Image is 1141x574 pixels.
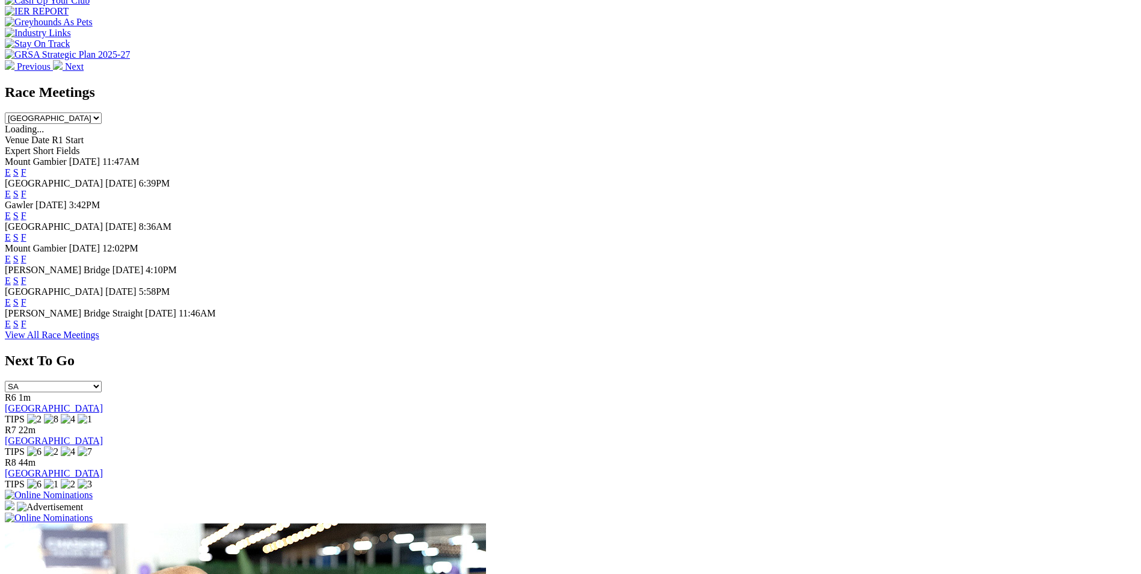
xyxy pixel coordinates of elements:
a: S [13,254,19,264]
span: TIPS [5,414,25,424]
span: [PERSON_NAME] Bridge [5,265,110,275]
span: Expert [5,146,31,156]
span: Fields [56,146,79,156]
a: E [5,211,11,221]
span: Mount Gambier [5,243,67,253]
span: [PERSON_NAME] Bridge Straight [5,308,143,318]
span: [DATE] [145,308,176,318]
img: 1 [78,414,92,425]
a: F [21,232,26,242]
a: E [5,319,11,329]
a: [GEOGRAPHIC_DATA] [5,403,103,413]
a: E [5,167,11,177]
a: E [5,254,11,264]
span: R6 [5,392,16,403]
img: 2 [61,479,75,490]
a: [GEOGRAPHIC_DATA] [5,436,103,446]
span: Next [65,61,84,72]
a: F [21,297,26,307]
span: 11:46AM [179,308,216,318]
span: R1 Start [52,135,84,145]
span: Venue [5,135,29,145]
span: 3:42PM [69,200,100,210]
img: 3 [78,479,92,490]
img: Online Nominations [5,490,93,501]
span: [DATE] [112,265,144,275]
h2: Race Meetings [5,84,1136,100]
a: S [13,167,19,177]
a: F [21,167,26,177]
span: 4:10PM [146,265,177,275]
span: [GEOGRAPHIC_DATA] [5,221,103,232]
img: 15187_Greyhounds_GreysPlayCentral_Resize_SA_WebsiteBanner_300x115_2025.jpg [5,501,14,510]
a: E [5,232,11,242]
span: 22m [19,425,35,435]
a: E [5,276,11,286]
a: S [13,211,19,221]
a: F [21,276,26,286]
a: E [5,189,11,199]
span: [DATE] [69,156,100,167]
span: [DATE] [105,221,137,232]
span: 6:39PM [139,178,170,188]
a: F [21,189,26,199]
span: Short [33,146,54,156]
img: chevron-left-pager-white.svg [5,60,14,70]
h2: Next To Go [5,353,1136,369]
img: 8 [44,414,58,425]
a: S [13,276,19,286]
img: 1 [44,479,58,490]
span: TIPS [5,446,25,457]
img: chevron-right-pager-white.svg [53,60,63,70]
span: Loading... [5,124,44,134]
span: Previous [17,61,51,72]
span: [DATE] [35,200,67,210]
a: S [13,189,19,199]
span: 12:02PM [102,243,138,253]
span: [DATE] [69,243,100,253]
img: IER REPORT [5,6,69,17]
img: 4 [61,446,75,457]
a: View All Race Meetings [5,330,99,340]
a: S [13,232,19,242]
img: 7 [78,446,92,457]
img: Greyhounds As Pets [5,17,93,28]
span: 44m [19,457,35,468]
a: F [21,254,26,264]
img: Industry Links [5,28,71,39]
img: 2 [44,446,58,457]
span: [GEOGRAPHIC_DATA] [5,286,103,297]
img: Advertisement [17,502,83,513]
span: Date [31,135,49,145]
span: 11:47AM [102,156,140,167]
img: Online Nominations [5,513,93,523]
a: S [13,319,19,329]
img: 2 [27,414,42,425]
img: 6 [27,446,42,457]
a: F [21,211,26,221]
a: [GEOGRAPHIC_DATA] [5,468,103,478]
a: Previous [5,61,53,72]
img: GRSA Strategic Plan 2025-27 [5,49,130,60]
img: 4 [61,414,75,425]
span: R7 [5,425,16,435]
span: [DATE] [105,178,137,188]
a: F [21,319,26,329]
span: Gawler [5,200,33,210]
img: Stay On Track [5,39,70,49]
a: E [5,297,11,307]
span: 8:36AM [139,221,171,232]
span: [GEOGRAPHIC_DATA] [5,178,103,188]
a: S [13,297,19,307]
span: TIPS [5,479,25,489]
img: 6 [27,479,42,490]
span: R8 [5,457,16,468]
span: Mount Gambier [5,156,67,167]
span: 5:58PM [139,286,170,297]
span: [DATE] [105,286,137,297]
a: Next [53,61,84,72]
span: 1m [19,392,31,403]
